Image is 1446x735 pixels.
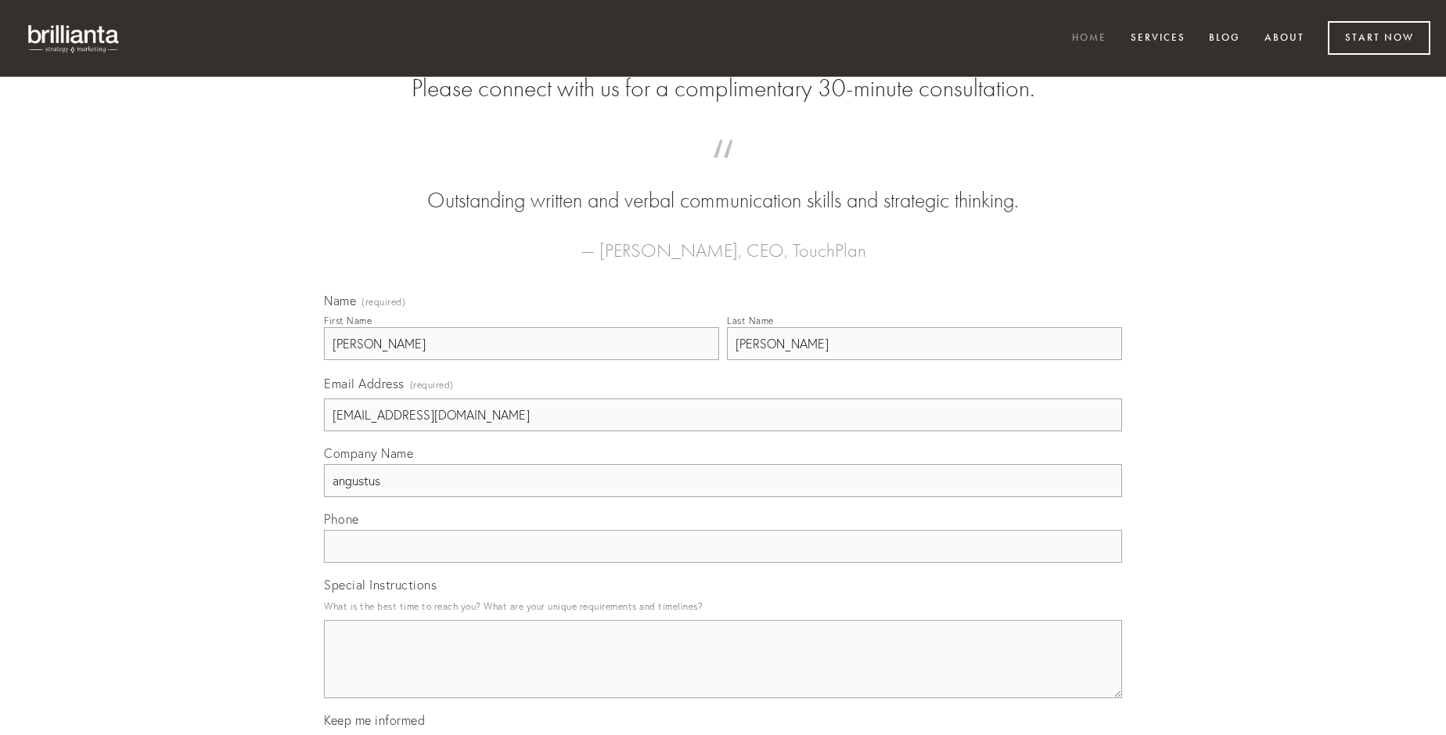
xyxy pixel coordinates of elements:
[349,155,1097,216] blockquote: Outstanding written and verbal communication skills and strategic thinking.
[16,16,133,61] img: brillianta - research, strategy, marketing
[1254,26,1315,52] a: About
[361,297,405,307] span: (required)
[324,712,425,728] span: Keep me informed
[1120,26,1196,52] a: Services
[324,596,1122,617] p: What is the best time to reach you? What are your unique requirements and timelines?
[349,155,1097,186] span: “
[727,315,774,326] div: Last Name
[324,74,1122,103] h2: Please connect with us for a complimentary 30-minute consultation.
[1062,26,1117,52] a: Home
[324,376,405,391] span: Email Address
[324,445,413,461] span: Company Name
[410,374,454,395] span: (required)
[324,293,356,308] span: Name
[324,511,359,527] span: Phone
[1328,21,1430,55] a: Start Now
[349,216,1097,266] figcaption: — [PERSON_NAME], CEO, TouchPlan
[1199,26,1250,52] a: Blog
[324,577,437,593] span: Special Instructions
[324,315,372,326] div: First Name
